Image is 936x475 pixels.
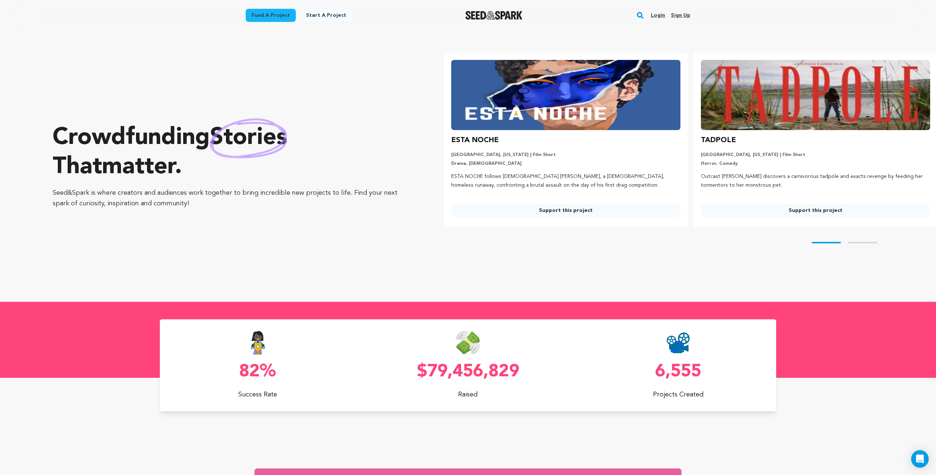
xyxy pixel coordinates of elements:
[451,134,499,146] h3: ESTA NOCHE
[102,156,175,179] span: matter
[53,188,415,209] p: Seed&Spark is where creators and audiences work together to bring incredible new projects to life...
[667,331,690,354] img: Seed&Spark Projects Created Icon
[451,152,680,158] p: [GEOGRAPHIC_DATA], [US_STATE] | Film Short
[300,9,352,22] a: Start a project
[701,204,930,217] a: Support this project
[160,389,355,400] p: Success Rate
[451,172,680,190] p: ESTA NOCHE follows [DEMOGRAPHIC_DATA] [PERSON_NAME], a [DEMOGRAPHIC_DATA], homeless runaway, conf...
[701,161,930,167] p: Horror, Comedy
[701,152,930,158] p: [GEOGRAPHIC_DATA], [US_STATE] | Film Short
[246,331,269,354] img: Seed&Spark Success Rate Icon
[701,134,736,146] h3: TADPOLE
[451,204,680,217] a: Support this project
[465,11,523,20] a: Seed&Spark Homepage
[701,172,930,190] p: Outcast [PERSON_NAME] discovers a carnivorous tadpole and exacts revenge by feeding her tormentor...
[651,9,665,21] a: Login
[581,389,776,400] p: Projects Created
[456,331,480,354] img: Seed&Spark Money Raised Icon
[246,9,296,22] a: Fund a project
[671,9,690,21] a: Sign up
[911,450,929,468] div: Open Intercom Messenger
[160,363,355,381] p: 82%
[210,118,287,158] img: hand sketched image
[370,363,566,381] p: $79,456,829
[451,60,680,130] img: ESTA NOCHE image
[465,11,523,20] img: Seed&Spark Logo Dark Mode
[53,123,415,182] p: Crowdfunding that .
[701,60,930,130] img: TADPOLE image
[581,363,776,381] p: 6,555
[451,161,680,167] p: Drama, [DEMOGRAPHIC_DATA]
[370,389,566,400] p: Raised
